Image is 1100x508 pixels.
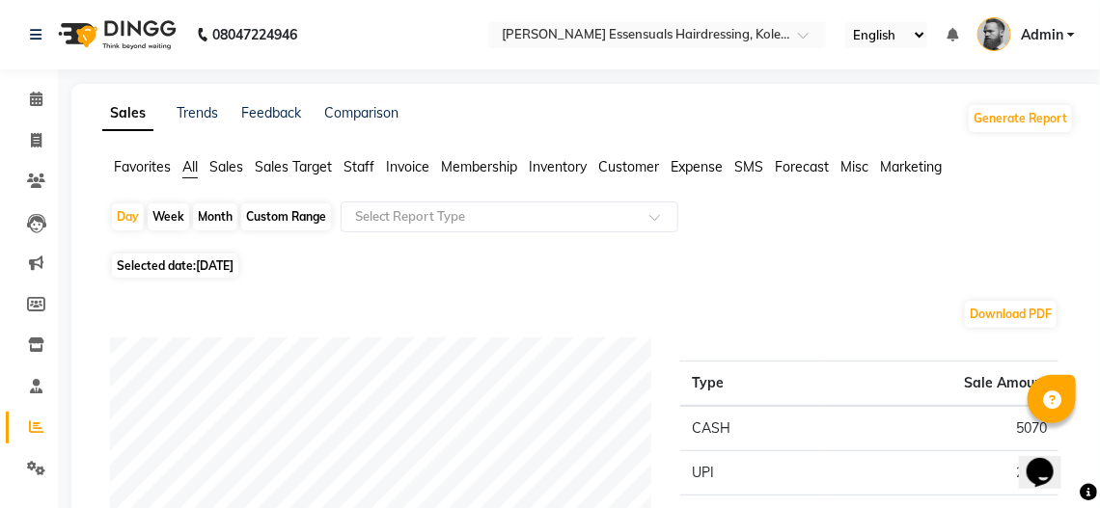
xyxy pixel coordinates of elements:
[182,158,198,175] span: All
[196,258,234,273] span: [DATE]
[734,158,763,175] span: SMS
[680,361,819,407] th: Type
[114,158,171,175] span: Favorites
[680,451,819,495] td: UPI
[680,406,819,451] td: CASH
[209,158,243,175] span: Sales
[102,96,153,131] a: Sales
[598,158,659,175] span: Customer
[1021,25,1063,45] span: Admin
[819,406,1059,451] td: 5070
[1019,431,1081,489] iframe: chat widget
[977,17,1011,51] img: Admin
[671,158,723,175] span: Expense
[49,8,181,62] img: logo
[148,203,189,230] div: Week
[880,158,942,175] span: Marketing
[819,361,1059,407] th: Sale Amount
[112,254,238,278] span: Selected date:
[840,158,868,175] span: Misc
[212,8,297,62] b: 08047224946
[529,158,587,175] span: Inventory
[324,104,399,121] a: Comparison
[344,158,374,175] span: Staff
[193,203,237,230] div: Month
[255,158,332,175] span: Sales Target
[819,451,1059,495] td: 2419
[965,301,1057,328] button: Download PDF
[241,104,301,121] a: Feedback
[386,158,429,175] span: Invoice
[241,203,331,230] div: Custom Range
[177,104,218,121] a: Trends
[969,105,1072,132] button: Generate Report
[112,203,144,230] div: Day
[441,158,517,175] span: Membership
[775,158,829,175] span: Forecast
